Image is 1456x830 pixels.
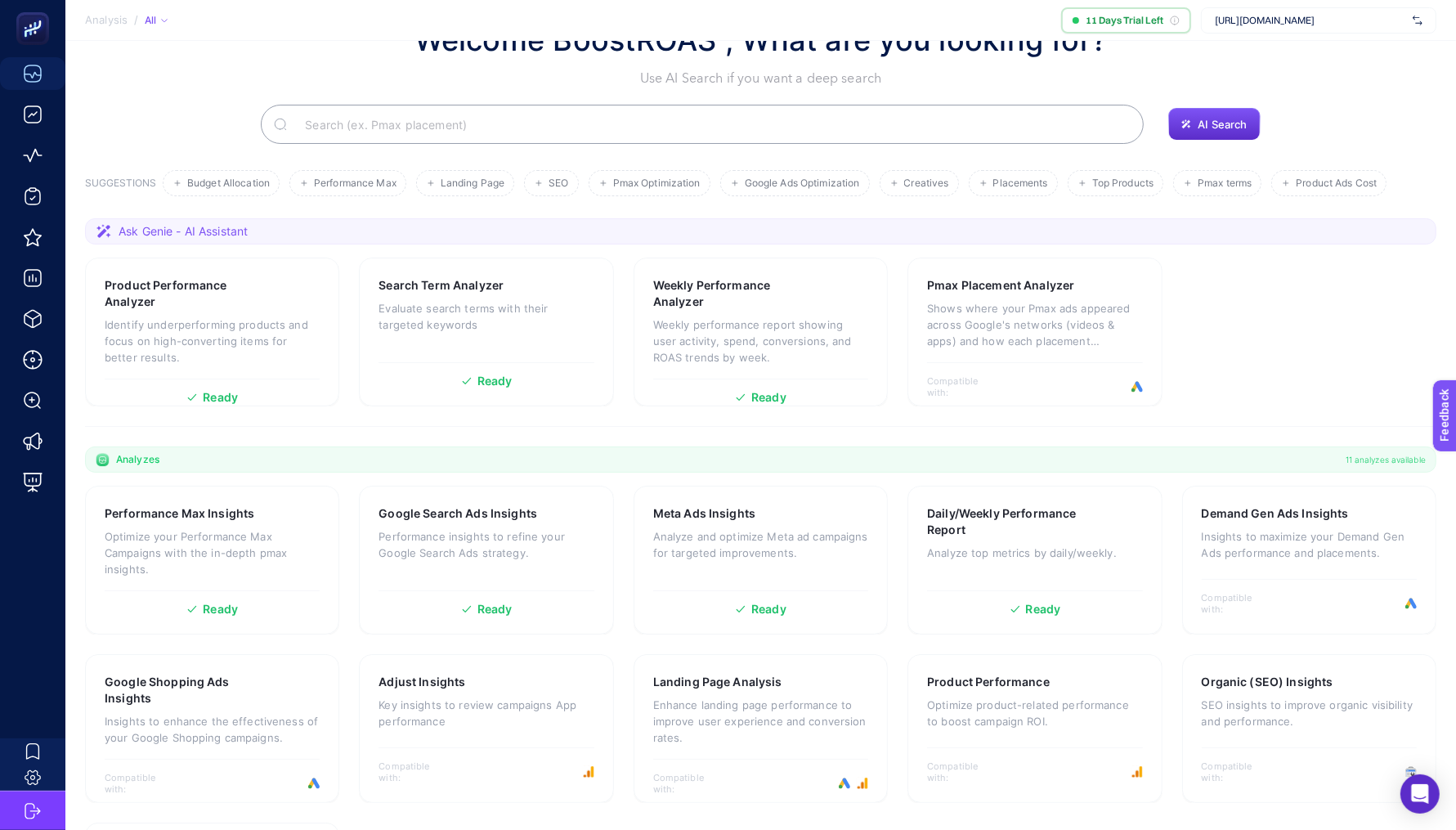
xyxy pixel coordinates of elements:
img: svg%3e [1413,12,1422,29]
h3: Product Performance [927,674,1050,690]
button: AI Search [1168,108,1260,141]
h3: Daily/Weekly Performance Report [927,505,1092,538]
span: Placements [993,177,1048,190]
span: AI Search [1198,118,1247,131]
span: Feedback [10,5,62,18]
a: Adjust InsightsKey insights to review campaigns App performanceCompatible with: [359,654,613,803]
span: Product Ads Cost [1296,177,1377,190]
h3: Organic (SEO) Insights [1202,674,1333,690]
input: Search [292,101,1131,147]
h3: Google Shopping Ads Insights [105,674,268,707]
h3: Performance Max Insights [105,505,254,522]
span: SEO [549,177,568,190]
h3: Weekly Performance Analyzer [653,277,817,310]
a: Product Performance AnalyzerIdentify underperforming products and focus on high-converting items ... [85,258,339,406]
h3: Search Term Analyzer [379,277,504,294]
a: Google Shopping Ads InsightsInsights to enhance the effectiveness of your Google Shopping campaig... [85,654,339,803]
span: 11 Days Trial Left [1086,14,1163,27]
span: Compatible with: [1202,592,1275,615]
span: Compatible with: [927,760,1001,783]
p: Performance insights to refine your Google Search Ads strategy. [379,528,594,561]
p: Identify underperforming products and focus on high-converting items for better results. [105,316,320,366]
h3: Demand Gen Ads Insights [1202,505,1349,522]
span: Ready [751,392,786,403]
span: Top Products [1092,177,1154,190]
h3: Product Performance Analyzer [105,277,268,310]
a: Daily/Weekly Performance ReportAnalyze top metrics by daily/weekly.Ready [907,486,1162,635]
span: 11 analyzes available [1346,453,1426,466]
span: Compatible with: [1202,760,1275,783]
span: Budget Allocation [187,177,270,190]
p: Analyze top metrics by daily/weekly. [927,545,1142,561]
a: Search Term AnalyzerEvaluate search terms with their targeted keywordsReady [359,258,613,406]
span: Pmax terms [1198,177,1252,190]
h3: Google Search Ads Insights [379,505,537,522]
span: Creatives [904,177,949,190]
p: Shows where your Pmax ads appeared across Google's networks (videos & apps) and how each placemen... [927,300,1142,349]
span: Compatible with: [653,772,727,795]
p: Insights to enhance the effectiveness of your Google Shopping campaigns. [105,713,320,746]
span: Ready [203,603,238,615]
p: Evaluate search terms with their targeted keywords [379,300,594,333]
div: All [145,14,168,27]
span: Ask Genie - AI Assistant [119,223,248,240]
span: / [134,13,138,26]
span: Pmax Optimization [613,177,701,190]
p: Enhance landing page performance to improve user experience and conversion rates. [653,697,868,746]
span: Compatible with: [379,760,452,783]
span: Ready [751,603,786,615]
span: Landing Page [441,177,504,190]
a: Performance Max InsightsOptimize your Performance Max Campaigns with the in-depth pmax insights.R... [85,486,339,635]
span: Google Ads Optimization [745,177,860,190]
span: Ready [477,375,513,387]
span: Ready [1026,603,1061,615]
span: Ready [477,603,513,615]
p: Optimize your Performance Max Campaigns with the in-depth pmax insights. [105,528,320,577]
span: Analysis [85,14,128,27]
p: Weekly performance report showing user activity, spend, conversions, and ROAS trends by week. [653,316,868,366]
span: Compatible with: [927,375,1001,398]
p: Use AI Search if you want a deep search [414,69,1108,88]
a: Pmax Placement AnalyzerShows where your Pmax ads appeared across Google's networks (videos & apps... [907,258,1162,406]
a: Product PerformanceOptimize product-related performance to boost campaign ROI.Compatible with: [907,654,1162,803]
a: Organic (SEO) InsightsSEO insights to improve organic visibility and performance.Compatible with: [1182,654,1436,803]
a: Landing Page AnalysisEnhance landing page performance to improve user experience and conversion r... [634,654,888,803]
div: Open Intercom Messenger [1400,774,1440,814]
p: Key insights to review campaigns App performance [379,697,594,729]
h3: Pmax Placement Analyzer [927,277,1074,294]
p: Insights to maximize your Demand Gen Ads performance and placements. [1202,528,1417,561]
p: SEO insights to improve organic visibility and performance. [1202,697,1417,729]
span: Compatible with: [105,772,178,795]
span: Analyzes [116,453,159,466]
span: Ready [203,392,238,403]
h3: Adjust Insights [379,674,465,690]
a: Weekly Performance AnalyzerWeekly performance report showing user activity, spend, conversions, a... [634,258,888,406]
a: Google Search Ads InsightsPerformance insights to refine your Google Search Ads strategy.Ready [359,486,613,635]
span: [URL][DOMAIN_NAME] [1215,14,1406,27]
a: Meta Ads InsightsAnalyze and optimize Meta ad campaigns for targeted improvements.Ready [634,486,888,635]
a: Demand Gen Ads InsightsInsights to maximize your Demand Gen Ads performance and placements.Compat... [1182,486,1436,635]
p: Analyze and optimize Meta ad campaigns for targeted improvements. [653,528,868,561]
h3: SUGGESTIONS [85,177,156,196]
h3: Landing Page Analysis [653,674,782,690]
span: Performance Max [314,177,396,190]
p: Optimize product-related performance to boost campaign ROI. [927,697,1142,729]
h3: Meta Ads Insights [653,505,755,522]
